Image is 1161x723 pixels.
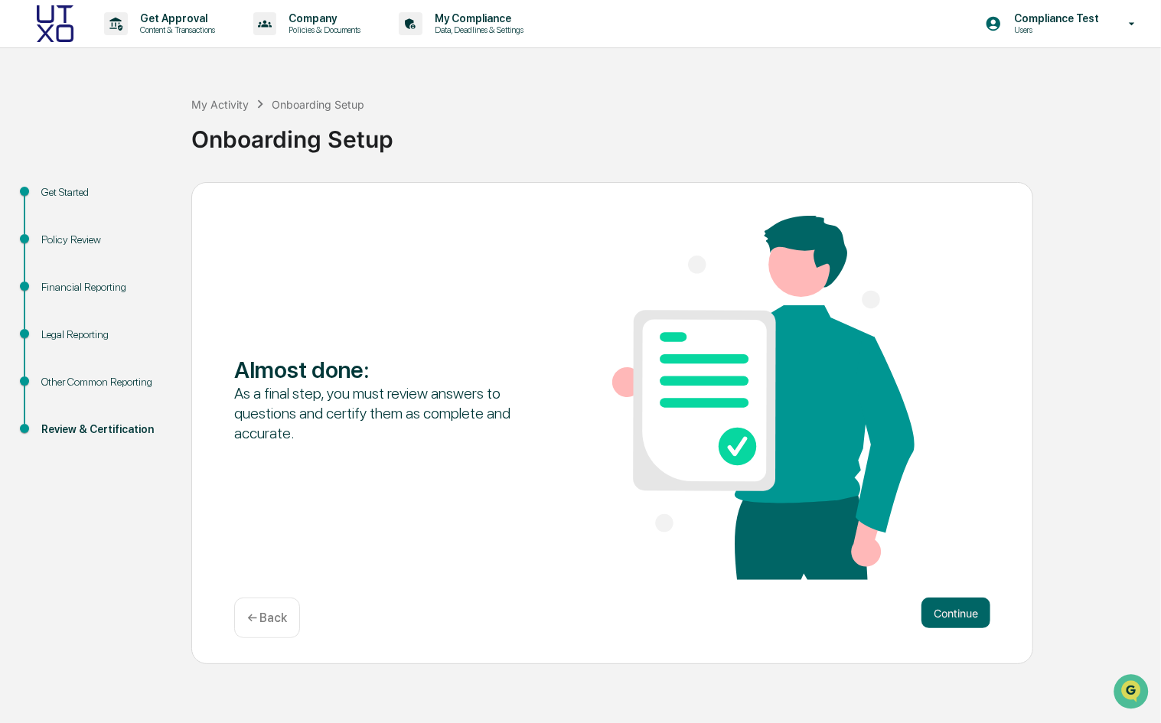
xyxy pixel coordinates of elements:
p: My Compliance [422,12,531,24]
div: My Activity [191,98,249,111]
div: We're offline, we'll be back soon [52,132,200,145]
div: Review & Certification [41,422,167,438]
div: Legal Reporting [41,327,167,343]
p: Users [1002,24,1107,35]
div: 🔎 [15,223,28,236]
p: Policies & Documents [276,24,368,35]
a: 🗄️Attestations [105,187,196,214]
a: 🖐️Preclearance [9,187,105,214]
div: As a final step, you must review answers to questions and certify them as complete and accurate. [234,383,536,443]
img: Almost done [612,216,915,580]
div: Other Common Reporting [41,374,167,390]
div: Policy Review [41,232,167,248]
iframe: Open customer support [1112,673,1153,714]
p: Data, Deadlines & Settings [422,24,531,35]
p: Compliance Test [1002,12,1107,24]
p: Content & Transactions [128,24,223,35]
p: Get Approval [128,12,223,24]
span: Attestations [126,193,190,208]
p: How can we help? [15,32,279,57]
div: 🖐️ [15,194,28,207]
button: Start new chat [260,122,279,140]
div: Start new chat [52,117,251,132]
p: ← Back [247,611,287,625]
img: 1746055101610-c473b297-6a78-478c-a979-82029cc54cd1 [15,117,43,145]
button: Continue [921,598,990,628]
span: Pylon [152,259,185,271]
a: 🔎Data Lookup [9,216,103,243]
div: Onboarding Setup [191,113,1153,153]
p: Company [276,12,368,24]
img: logo [37,5,73,42]
div: Financial Reporting [41,279,167,295]
div: Onboarding Setup [272,98,364,111]
div: Almost done : [234,356,536,383]
span: Data Lookup [31,222,96,237]
a: Powered byPylon [108,259,185,271]
span: Preclearance [31,193,99,208]
div: 🗄️ [111,194,123,207]
div: Get Started [41,184,167,200]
